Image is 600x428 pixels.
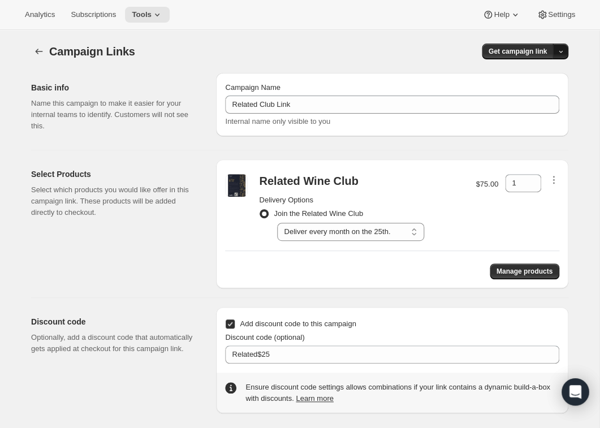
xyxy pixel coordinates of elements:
[240,319,356,328] span: Add discount code to this campaign
[225,345,559,364] input: Enter code
[18,7,62,23] button: Analytics
[49,45,135,58] span: Campaign Links
[476,7,527,23] button: Help
[25,10,55,19] span: Analytics
[482,44,554,59] button: Get campaign link
[132,10,152,19] span: Tools
[562,378,589,405] div: Open Intercom Messenger
[259,174,358,188] div: Related Wine Club
[225,83,280,92] span: Campaign Name
[476,179,498,190] p: $75.00
[225,96,559,114] input: Example: Seasonal campaign
[125,7,170,23] button: Tools
[245,382,559,404] div: Ensure discount code settings allows combinations if your link contains a dynamic build-a-box wit...
[71,10,116,19] span: Subscriptions
[489,47,547,56] span: Get campaign link
[259,194,464,206] h2: Delivery Options
[225,117,330,126] span: Internal name only visible to you
[31,98,198,132] p: Name this campaign to make it easier for your internal teams to identify. Customers will not see ...
[31,82,198,93] h2: Basic info
[497,267,552,276] span: Manage products
[31,316,198,327] h2: Discount code
[31,332,198,354] p: Optionally, add a discount code that automatically gets applied at checkout for this campaign link.
[548,10,575,19] span: Settings
[490,263,559,279] button: Manage products
[31,168,198,180] h2: Select Products
[274,209,363,218] span: Join the Related Wine Club
[225,333,304,341] span: Discount code (optional)
[530,7,582,23] button: Settings
[296,394,333,403] a: Learn more
[64,7,123,23] button: Subscriptions
[494,10,509,19] span: Help
[31,184,198,218] p: Select which products you would like offer in this campaign link. These products will be added di...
